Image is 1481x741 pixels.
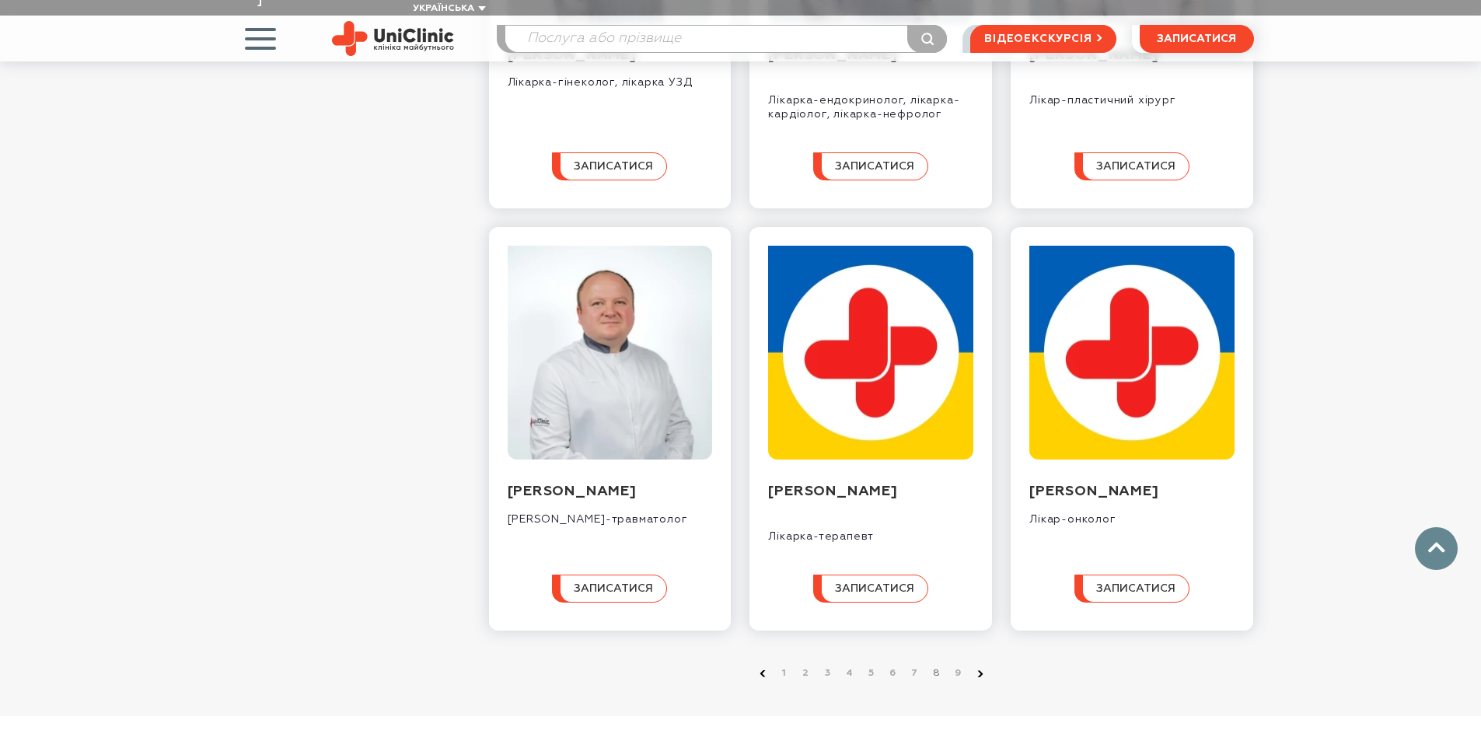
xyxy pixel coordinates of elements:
a: [PERSON_NAME] [768,484,897,498]
span: записатися [1096,161,1175,172]
img: Целуйко Олександр Олександрович [1029,246,1235,460]
button: записатися [1074,152,1189,180]
button: записатися [813,575,928,603]
a: [PERSON_NAME] [768,48,897,62]
a: [PERSON_NAME] [1029,48,1158,62]
a: 1 [777,666,792,681]
div: Лікар-пластичний хірург [1029,82,1235,107]
a: 3 [820,666,836,681]
a: 9 [951,666,966,681]
div: Лікарка-гінеколог, лікарка УЗД [508,64,713,89]
img: Uniclinic [332,21,454,56]
button: записатися [1074,575,1189,603]
button: Українська [409,3,486,15]
div: Лікар-онколог [1029,501,1235,526]
span: записатися [1096,583,1175,594]
a: 5 [864,666,879,681]
a: 2 [798,666,814,681]
button: записатися [813,152,928,180]
button: записатися [552,575,667,603]
span: записатися [574,161,653,172]
img: Косило Василь Васильович [508,246,713,460]
div: [PERSON_NAME]-травматолог [508,501,713,526]
input: Послуга або прізвище [505,26,947,52]
span: Українська [413,4,474,13]
a: [PERSON_NAME] [508,484,637,498]
button: записатися [1140,25,1254,53]
button: записатися [552,152,667,180]
span: записатися [574,583,653,594]
img: Брік Ганна Ігорівна [768,246,973,460]
a: [PERSON_NAME] [508,48,637,62]
span: записатися [835,583,914,594]
a: відеоекскурсія [970,25,1116,53]
a: [PERSON_NAME] [1029,484,1158,498]
div: Лікарка-ендокринолог, лікарка-кардіолог, лікарка-нефролог [768,82,973,121]
span: відеоекскурсія [984,26,1092,52]
a: 7 [907,666,923,681]
span: записатися [835,161,914,172]
a: 6 [885,666,901,681]
div: Лікарка-терапевт [768,518,973,544]
a: 4 [842,666,858,681]
span: записатися [1157,33,1236,44]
